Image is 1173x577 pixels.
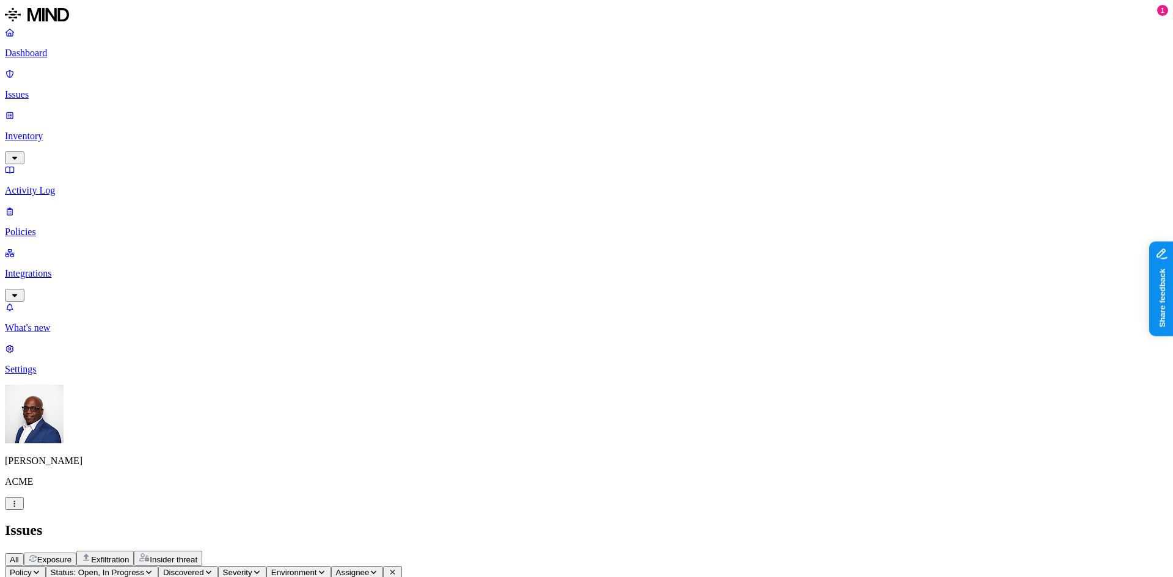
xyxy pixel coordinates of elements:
[5,27,1168,59] a: Dashboard
[5,5,69,24] img: MIND
[5,5,1168,27] a: MIND
[5,268,1168,279] p: Integrations
[5,227,1168,238] p: Policies
[5,131,1168,142] p: Inventory
[5,302,1168,333] a: What's new
[10,555,19,564] span: All
[5,185,1168,196] p: Activity Log
[91,555,129,564] span: Exfiltration
[1157,5,1168,16] div: 1
[5,322,1168,333] p: What's new
[51,568,144,577] span: Status: Open, In Progress
[10,568,32,577] span: Policy
[271,568,317,577] span: Environment
[5,522,1168,539] h2: Issues
[5,110,1168,162] a: Inventory
[5,343,1168,375] a: Settings
[5,385,64,443] img: Gregory Thomas
[5,206,1168,238] a: Policies
[5,68,1168,100] a: Issues
[5,364,1168,375] p: Settings
[150,555,197,564] span: Insider threat
[5,476,1168,487] p: ACME
[163,568,204,577] span: Discovered
[336,568,370,577] span: Assignee
[37,555,71,564] span: Exposure
[223,568,252,577] span: Severity
[5,89,1168,100] p: Issues
[5,164,1168,196] a: Activity Log
[5,247,1168,300] a: Integrations
[5,48,1168,59] p: Dashboard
